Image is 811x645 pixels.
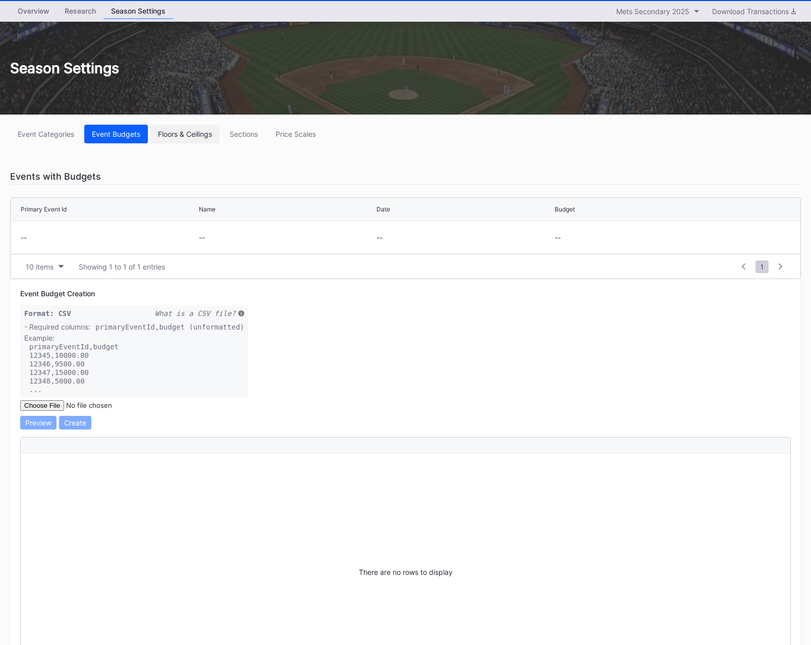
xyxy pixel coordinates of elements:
[18,130,74,138] div: Event Categories
[29,368,89,377] code: 12347,15000.00
[92,130,140,138] div: Event Budgets
[20,416,57,429] button: Preview
[95,323,244,331] code: primaryEventId,budget (unformatted)
[29,377,85,385] code: 12348,5000.00
[555,205,575,213] div: Budget
[712,7,796,16] div: Download Transactions
[103,4,173,19] a: Season Settings
[21,205,67,213] div: Primary Event Id
[24,322,244,331] div: - Required columns:
[10,4,57,19] a: Overview
[150,125,220,143] button: Floors & Ceilings
[230,130,258,138] div: Sections
[79,262,165,271] div: Showing 1 to 1 of 1 entries
[158,130,212,138] div: Floors & Ceilings
[199,205,215,213] div: Name
[707,5,801,18] button: Download Transactions
[376,205,390,213] div: Date
[611,5,705,18] button: Mets Secondary 2025
[268,125,323,143] button: Price Scales
[64,418,86,427] div: Create
[222,125,265,143] button: Sections
[755,260,769,273] span: 1
[155,309,244,322] code: What is a CSV file?
[20,289,791,298] div: Event Budget Creation
[29,351,89,359] code: 12345,10000.00
[84,125,148,143] button: Event Budgets
[57,4,103,19] a: Research
[29,386,42,394] code: ...
[21,233,196,242] div: --
[10,4,57,18] div: Overview
[59,416,91,429] button: Create
[26,262,53,271] div: 10 items
[276,130,316,138] div: Price Scales
[29,343,119,351] code: primaryEventId,budget
[29,360,85,368] code: 12346,9500.00
[25,418,51,427] div: Preview
[24,334,244,342] div: Example:
[376,233,552,242] div: --
[555,233,730,242] div: --
[616,7,689,16] div: Mets Secondary 2025
[57,4,103,18] div: Research
[24,309,71,317] code: Format: CSV
[10,169,801,185] div: Events with Budgets
[199,233,374,242] div: --
[10,125,82,143] button: Event Categories
[21,260,69,274] button: 10 items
